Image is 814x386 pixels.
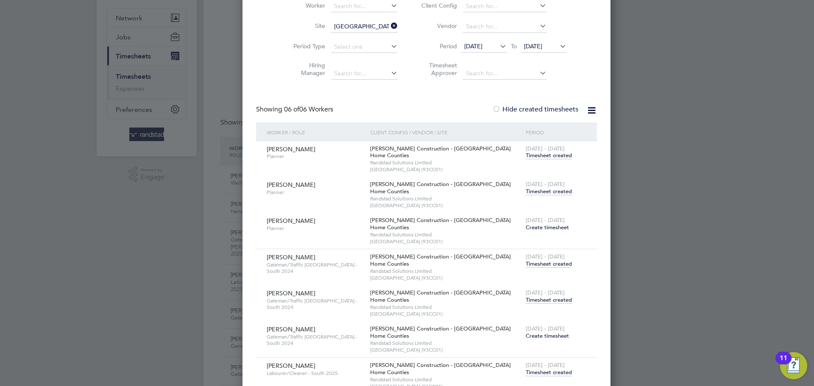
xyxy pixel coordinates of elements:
[524,122,588,142] div: Period
[526,145,565,152] span: [DATE] - [DATE]
[267,289,315,297] span: [PERSON_NAME]
[287,42,325,50] label: Period Type
[370,376,521,383] span: Randstad Solutions Limited
[331,21,398,33] input: Search for...
[370,361,511,376] span: [PERSON_NAME] Construction - [GEOGRAPHIC_DATA] Home Counties
[267,362,315,369] span: [PERSON_NAME]
[463,0,546,12] input: Search for...
[265,122,368,142] div: Worker / Role
[526,224,569,231] span: Create timesheet
[284,105,299,114] span: 06 of
[267,225,364,232] span: Planner
[267,297,364,311] span: Gateman/Traffic [GEOGRAPHIC_DATA] - South 2024
[370,238,521,245] span: [GEOGRAPHIC_DATA] (93CC01)
[526,296,572,304] span: Timesheet created
[526,369,572,376] span: Timesheet created
[267,217,315,225] span: [PERSON_NAME]
[526,361,565,369] span: [DATE] - [DATE]
[419,61,457,77] label: Timesheet Approver
[419,42,457,50] label: Period
[267,325,315,333] span: [PERSON_NAME]
[370,159,521,166] span: Randstad Solutions Limited
[463,68,546,80] input: Search for...
[526,260,572,268] span: Timesheet created
[370,231,521,238] span: Randstad Solutions Limited
[287,22,325,30] label: Site
[267,153,364,160] span: Planner
[370,325,511,339] span: [PERSON_NAME] Construction - [GEOGRAPHIC_DATA] Home Counties
[780,358,787,369] div: 11
[526,217,565,224] span: [DATE] - [DATE]
[419,22,457,30] label: Vendor
[370,275,521,281] span: [GEOGRAPHIC_DATA] (93CC01)
[526,188,572,195] span: Timesheet created
[370,268,521,275] span: Randstad Solutions Limited
[370,289,511,303] span: [PERSON_NAME] Construction - [GEOGRAPHIC_DATA] Home Counties
[370,253,511,267] span: [PERSON_NAME] Construction - [GEOGRAPHIC_DATA] Home Counties
[370,181,511,195] span: [PERSON_NAME] Construction - [GEOGRAPHIC_DATA] Home Counties
[464,42,482,50] span: [DATE]
[524,42,542,50] span: [DATE]
[370,202,521,209] span: [GEOGRAPHIC_DATA] (93CC01)
[370,217,511,231] span: [PERSON_NAME] Construction - [GEOGRAPHIC_DATA] Home Counties
[267,181,315,189] span: [PERSON_NAME]
[267,333,364,347] span: Gateman/Traffic [GEOGRAPHIC_DATA] - South 2024
[267,370,364,377] span: Labourer/Cleaner - South 2025
[526,253,565,260] span: [DATE] - [DATE]
[526,332,569,339] span: Create timesheet
[526,181,565,188] span: [DATE] - [DATE]
[526,152,572,159] span: Timesheet created
[526,325,565,332] span: [DATE] - [DATE]
[267,253,315,261] span: [PERSON_NAME]
[267,189,364,196] span: Planner
[370,304,521,311] span: Randstad Solutions Limited
[267,145,315,153] span: [PERSON_NAME]
[370,311,521,317] span: [GEOGRAPHIC_DATA] (93CC01)
[267,261,364,275] span: Gateman/Traffic [GEOGRAPHIC_DATA] - South 2024
[331,68,398,80] input: Search for...
[463,21,546,33] input: Search for...
[284,105,333,114] span: 06 Workers
[370,195,521,202] span: Randstad Solutions Limited
[526,289,565,296] span: [DATE] - [DATE]
[508,41,519,52] span: To
[287,2,325,9] label: Worker
[492,105,578,114] label: Hide created timesheets
[368,122,524,142] div: Client Config / Vendor / Site
[780,352,807,379] button: Open Resource Center, 11 new notifications
[287,61,325,77] label: Hiring Manager
[419,2,457,9] label: Client Config
[256,105,335,114] div: Showing
[370,145,511,159] span: [PERSON_NAME] Construction - [GEOGRAPHIC_DATA] Home Counties
[370,166,521,173] span: [GEOGRAPHIC_DATA] (93CC01)
[331,41,398,53] input: Select one
[370,347,521,353] span: [GEOGRAPHIC_DATA] (93CC01)
[331,0,398,12] input: Search for...
[370,340,521,347] span: Randstad Solutions Limited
